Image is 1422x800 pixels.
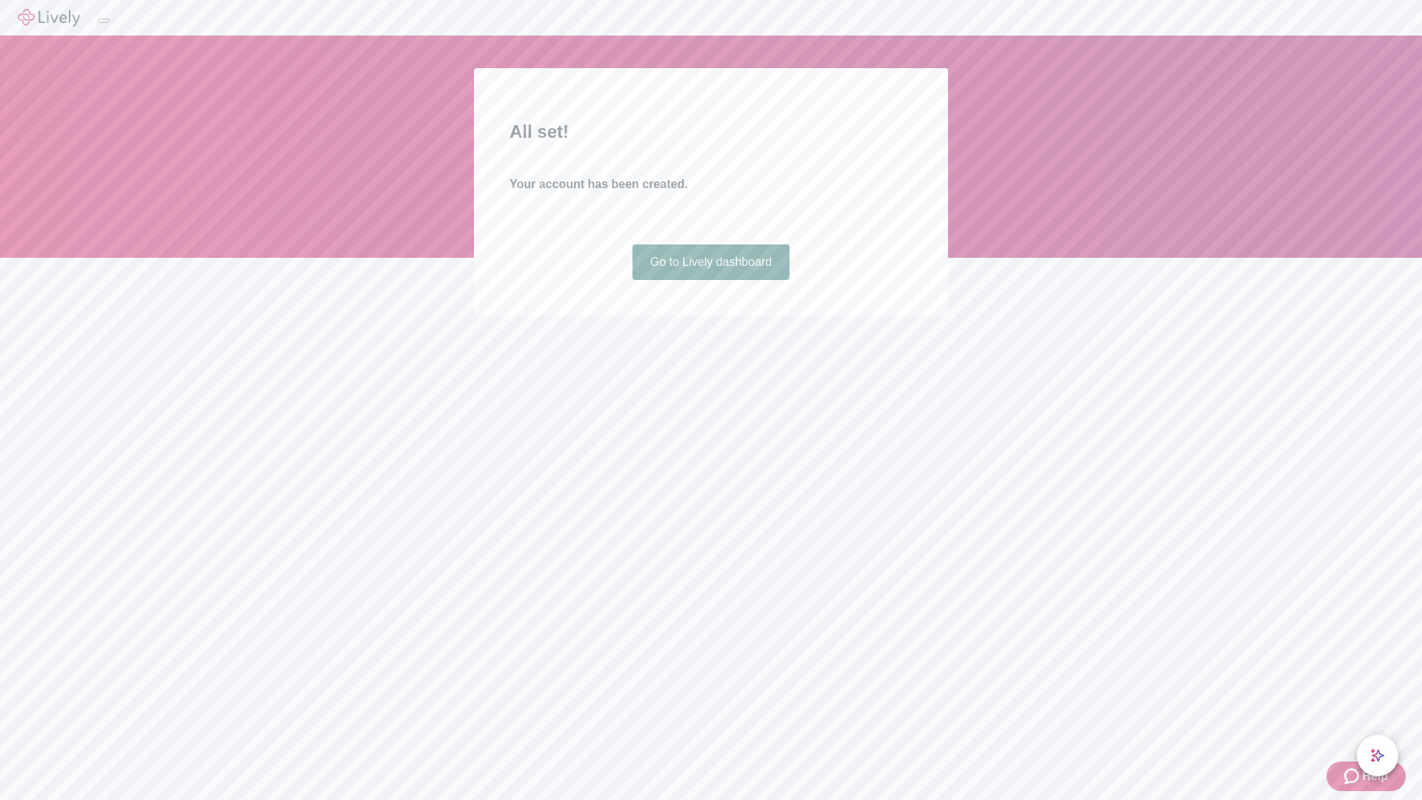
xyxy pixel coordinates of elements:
[510,176,912,193] h4: Your account has been created.
[1326,761,1406,791] button: Zendesk support iconHelp
[1357,735,1398,776] button: chat
[632,244,790,280] a: Go to Lively dashboard
[18,9,80,27] img: Lively
[98,19,110,23] button: Log out
[510,119,912,145] h2: All set!
[1370,748,1385,763] svg: Lively AI Assistant
[1344,767,1362,785] svg: Zendesk support icon
[1362,767,1388,785] span: Help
